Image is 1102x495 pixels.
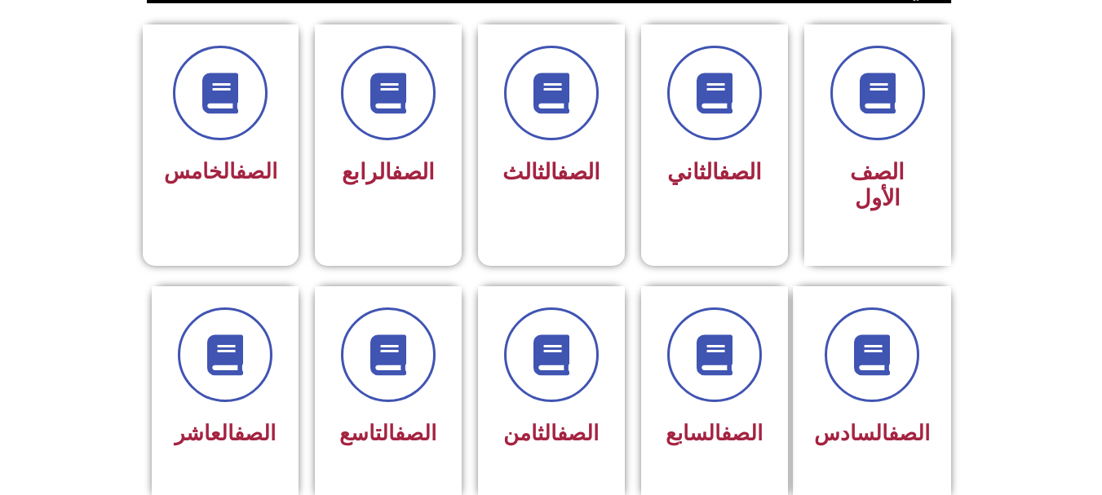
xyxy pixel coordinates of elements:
[814,421,930,445] span: السادس
[395,421,436,445] a: الصف
[721,421,763,445] a: الصف
[236,159,277,183] a: الصف
[502,159,600,185] span: الثالث
[339,421,436,445] span: التاسع
[392,159,435,185] a: الصف
[850,159,905,211] span: الصف الأول
[164,159,277,183] span: الخامس
[557,421,599,445] a: الصف
[175,421,276,445] span: العاشر
[719,159,762,185] a: الصف
[667,159,762,185] span: الثاني
[666,421,763,445] span: السابع
[503,421,599,445] span: الثامن
[888,421,930,445] a: الصف
[342,159,435,185] span: الرابع
[557,159,600,185] a: الصف
[234,421,276,445] a: الصف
